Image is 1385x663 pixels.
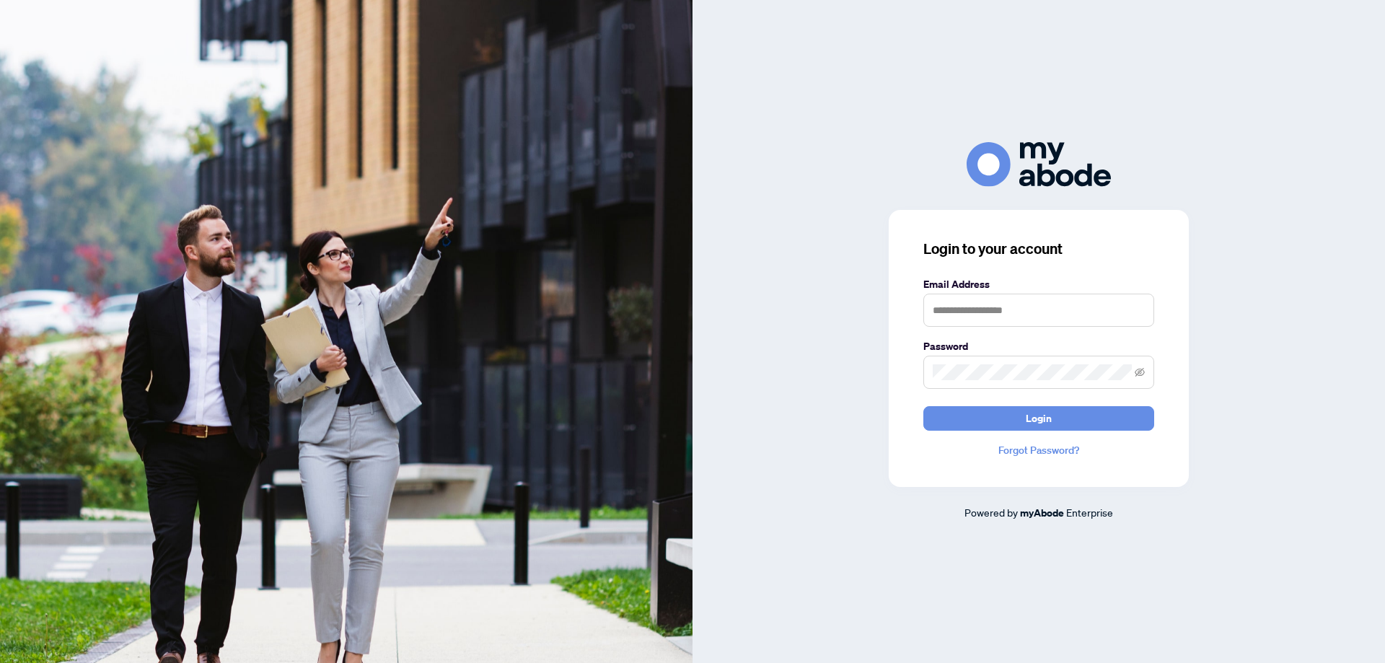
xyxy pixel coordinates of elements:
[923,338,1154,354] label: Password
[923,442,1154,458] a: Forgot Password?
[1135,367,1145,377] span: eye-invisible
[923,406,1154,431] button: Login
[1066,506,1113,519] span: Enterprise
[967,142,1111,186] img: ma-logo
[923,239,1154,259] h3: Login to your account
[964,506,1018,519] span: Powered by
[1020,505,1064,521] a: myAbode
[1026,407,1052,430] span: Login
[923,276,1154,292] label: Email Address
